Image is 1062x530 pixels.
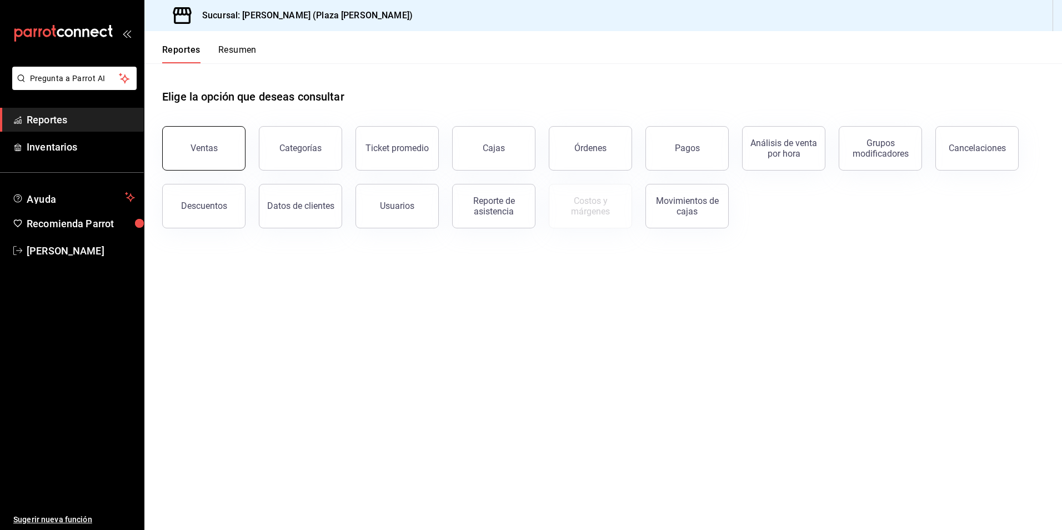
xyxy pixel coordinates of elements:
button: Descuentos [162,184,246,228]
div: Pagos [675,143,700,153]
span: Reportes [27,112,135,127]
div: Usuarios [380,201,414,211]
button: Reportes [162,44,201,63]
button: Pregunta a Parrot AI [12,67,137,90]
button: Órdenes [549,126,632,171]
button: Movimientos de cajas [645,184,729,228]
div: Datos de clientes [267,201,334,211]
div: Categorías [279,143,322,153]
button: Cancelaciones [935,126,1019,171]
div: Cajas [483,143,505,153]
span: Ayuda [27,191,121,204]
h1: Elige la opción que deseas consultar [162,88,344,105]
button: Categorías [259,126,342,171]
button: Cajas [452,126,535,171]
div: Análisis de venta por hora [749,138,818,159]
div: Grupos modificadores [846,138,915,159]
button: open_drawer_menu [122,29,131,38]
span: [PERSON_NAME] [27,243,135,258]
button: Contrata inventarios para ver este reporte [549,184,632,228]
button: Usuarios [355,184,439,228]
div: navigation tabs [162,44,257,63]
button: Datos de clientes [259,184,342,228]
button: Ticket promedio [355,126,439,171]
span: Sugerir nueva función [13,514,135,526]
span: Inventarios [27,139,135,154]
div: Reporte de asistencia [459,196,528,217]
h3: Sucursal: [PERSON_NAME] (Plaza [PERSON_NAME]) [193,9,413,22]
div: Movimientos de cajas [653,196,722,217]
div: Cancelaciones [949,143,1006,153]
span: Pregunta a Parrot AI [30,73,119,84]
button: Grupos modificadores [839,126,922,171]
button: Pagos [645,126,729,171]
button: Reporte de asistencia [452,184,535,228]
div: Órdenes [574,143,607,153]
button: Análisis de venta por hora [742,126,825,171]
a: Pregunta a Parrot AI [8,81,137,92]
button: Ventas [162,126,246,171]
button: Resumen [218,44,257,63]
span: Recomienda Parrot [27,216,135,231]
div: Ventas [191,143,218,153]
div: Costos y márgenes [556,196,625,217]
div: Ticket promedio [365,143,429,153]
div: Descuentos [181,201,227,211]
